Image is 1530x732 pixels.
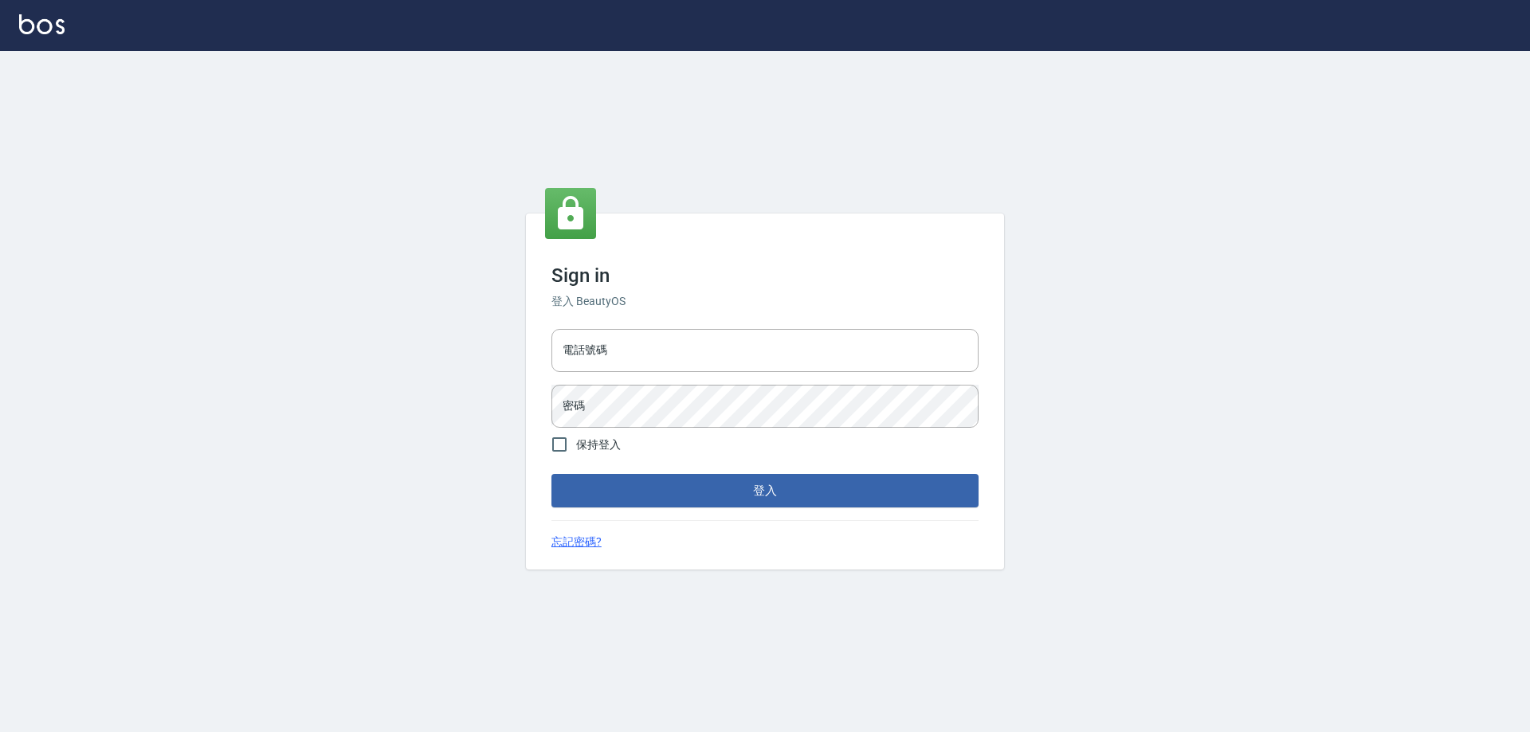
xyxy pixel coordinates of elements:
span: 保持登入 [576,436,621,453]
h3: Sign in [551,264,979,287]
button: 登入 [551,474,979,507]
img: Logo [19,14,65,34]
a: 忘記密碼? [551,534,602,550]
h6: 登入 BeautyOS [551,293,979,310]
